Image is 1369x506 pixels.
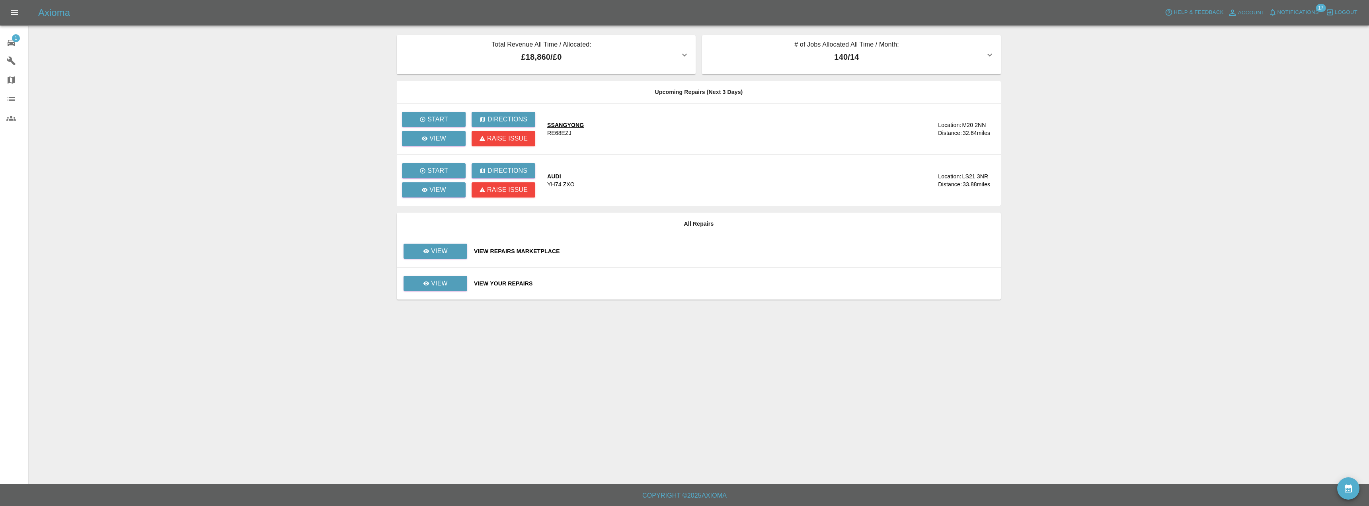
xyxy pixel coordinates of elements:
[547,172,897,188] a: AUDIYH74 ZXO
[427,115,448,124] p: Start
[427,166,448,176] p: Start
[1337,477,1359,500] button: availability
[487,185,528,195] p: Raise issue
[12,34,20,42] span: 1
[1163,6,1225,19] button: Help & Feedback
[397,213,1001,235] th: All Repairs
[702,35,1001,74] button: # of Jobs Allocated All Time / Month:140/14
[472,131,535,146] button: Raise issue
[1335,8,1357,17] span: Logout
[547,129,571,137] div: RE68EZJ
[962,121,986,129] div: M20 2NN
[487,134,528,143] p: Raise issue
[547,180,575,188] div: YH74 ZXO
[938,129,962,137] div: Distance:
[938,121,961,129] div: Location:
[403,248,468,254] a: View
[903,121,995,137] a: Location:M20 2NNDistance:32.64miles
[963,129,995,137] div: 32.64 miles
[474,279,995,287] a: View Your Repairs
[402,163,466,178] button: Start
[1267,6,1321,19] button: Notifications
[472,163,535,178] button: Directions
[429,185,446,195] p: View
[474,247,995,255] a: View Repairs Marketplace
[1324,6,1359,19] button: Logout
[1238,8,1265,18] span: Account
[547,121,897,137] a: SSANGYONGRE68EZJ
[404,244,467,259] a: View
[38,6,70,19] h5: Axioma
[903,172,995,188] a: Location:LS21 3NRDistance:33.88miles
[6,490,1363,501] h6: Copyright © 2025 Axioma
[402,131,466,146] a: View
[488,115,527,124] p: Directions
[404,276,467,291] a: View
[1174,8,1223,17] span: Help & Feedback
[397,35,696,74] button: Total Revenue All Time / Allocated:£18,860/£0
[488,166,527,176] p: Directions
[403,40,680,51] p: Total Revenue All Time / Allocated:
[708,40,985,51] p: # of Jobs Allocated All Time / Month:
[962,172,988,180] div: LS21 3NR
[431,246,448,256] p: View
[547,121,584,129] div: SSANGYONG
[403,51,680,63] p: £18,860 / £0
[472,182,535,197] button: Raise issue
[547,172,575,180] div: AUDI
[938,180,962,188] div: Distance:
[403,280,468,286] a: View
[429,134,446,143] p: View
[963,180,995,188] div: 33.88 miles
[708,51,985,63] p: 140 / 14
[5,3,24,22] button: Open drawer
[938,172,961,180] div: Location:
[431,279,448,288] p: View
[1277,8,1319,17] span: Notifications
[402,112,466,127] button: Start
[1316,4,1326,12] span: 17
[472,112,535,127] button: Directions
[397,81,1001,104] th: Upcoming Repairs (Next 3 Days)
[402,182,466,197] a: View
[1226,6,1267,19] a: Account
